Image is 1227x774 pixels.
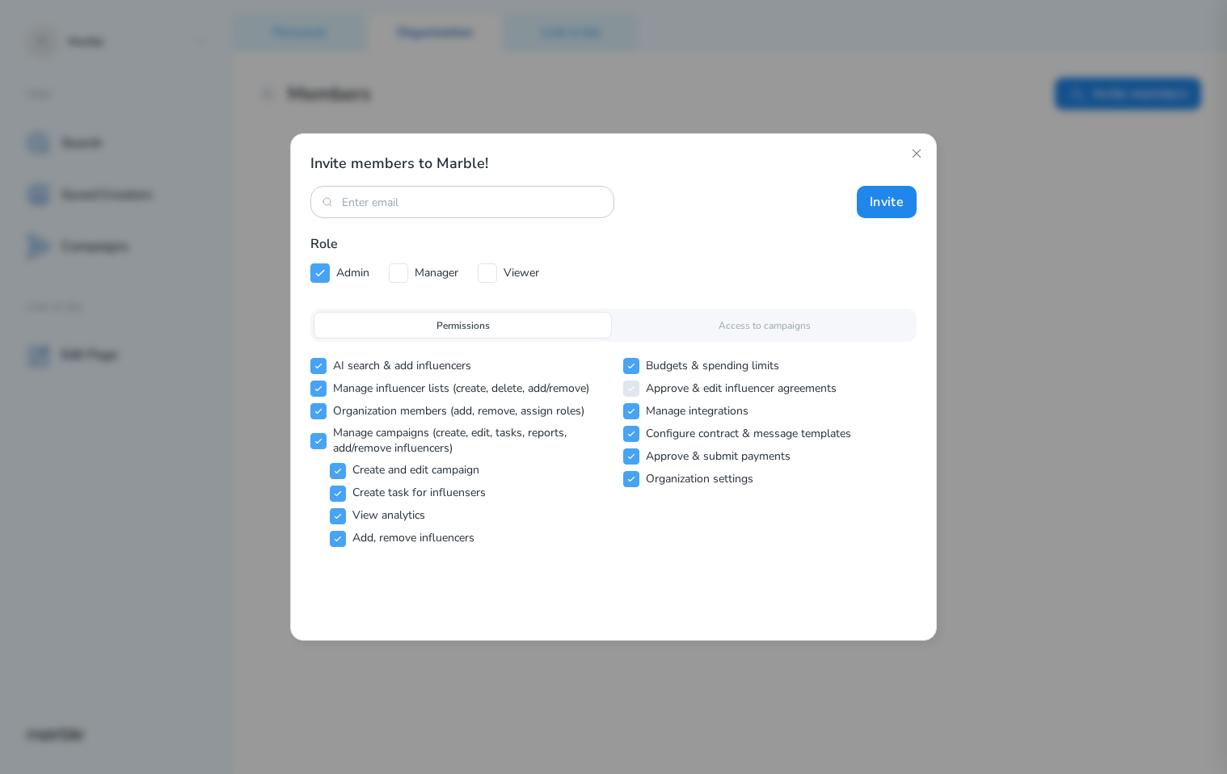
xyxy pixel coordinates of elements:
p: Manage campaigns (create, edit, tasks, reports, add/remove influencers) [333,426,604,456]
p: Manage influencer lists (create, delete, add/remove) [333,381,589,397]
p: View analytics [352,508,425,524]
p: Approve & edit influencer agreements [646,381,837,397]
input: Enter email [342,195,583,210]
p: Permissions [436,318,490,333]
p: Budgets & spending limits [646,359,779,374]
p: Manage integrations [646,404,748,419]
h2: Invite members to Marble! [310,154,614,173]
p: Organization settings [646,472,753,487]
p: Manager [415,263,458,283]
p: Configure contract & message templates [646,427,851,442]
p: Create and edit campaign [352,463,479,478]
p: Viewer [504,263,539,283]
p: Approve & submit payments [646,449,791,465]
p: Create task for influensers [352,486,486,501]
p: Access to campaigns [719,318,811,333]
p: Add, remove influencers [352,531,474,546]
p: Organization members (add, remove, assign roles) [333,404,584,419]
p: Role [310,234,917,254]
p: Admin [336,263,369,283]
p: AI search & add influencers [333,359,471,374]
button: Invite [857,186,917,218]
